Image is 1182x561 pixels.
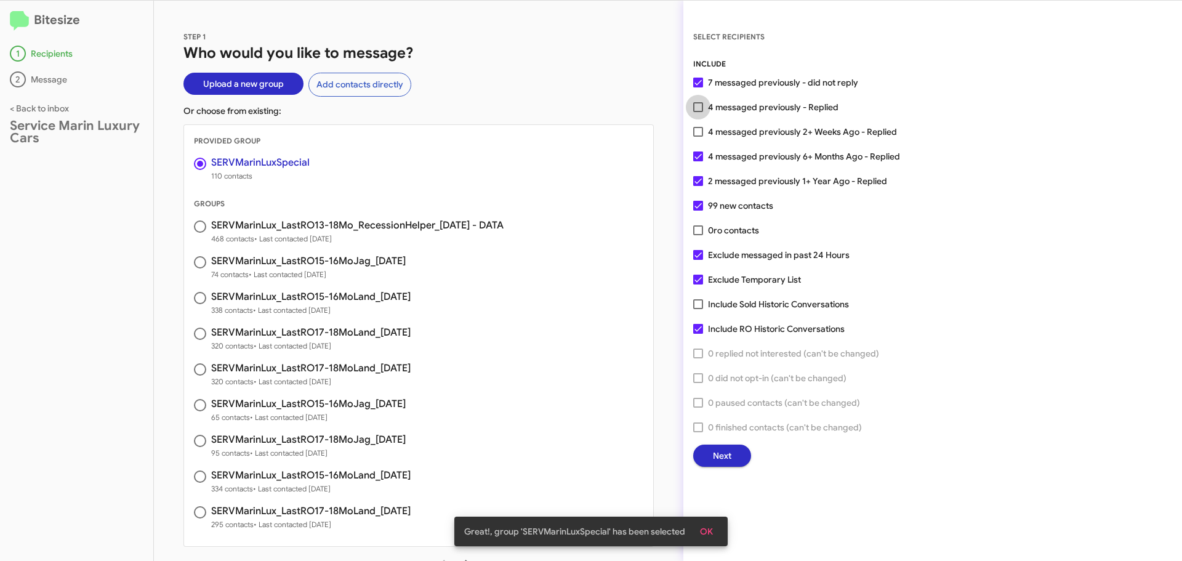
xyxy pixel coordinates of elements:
span: Exclude messaged in past 24 Hours [708,248,850,262]
span: Great!, group 'SERVMarinLuxSpecial' has been selected [464,525,685,538]
span: 65 contacts [211,411,406,424]
h3: SERVMarinLux_LastRO17-18MoLand_[DATE] [211,328,411,337]
span: Exclude Temporary List [708,272,801,287]
span: 320 contacts [211,340,411,352]
span: OK [700,520,713,543]
span: 4 messaged previously - Replied [708,100,838,115]
p: Or choose from existing: [183,105,654,117]
span: 468 contacts [211,233,504,245]
h1: Who would you like to message? [183,43,654,63]
a: < Back to inbox [10,103,69,114]
h3: SERVMarinLux_LastRO17-18MoJag_[DATE] [211,435,406,445]
span: 0 [708,223,759,238]
span: 334 contacts [211,483,411,495]
span: 2 messaged previously 1+ Year Ago - Replied [708,174,887,188]
span: STEP 1 [183,32,206,41]
span: 4 messaged previously 6+ Months Ago - Replied [708,149,900,164]
span: SELECT RECIPIENTS [693,32,765,41]
span: 338 contacts [211,304,411,317]
span: Include RO Historic Conversations [708,321,845,336]
span: Upload a new group [203,73,284,95]
img: logo-minimal.svg [10,11,29,31]
span: • Last contacted [DATE] [249,270,326,279]
div: PROVIDED GROUP [184,135,653,147]
span: • Last contacted [DATE] [253,305,331,315]
span: 0 paused contacts (can't be changed) [708,395,860,410]
div: 1 [10,46,26,62]
button: Add contacts directly [308,73,411,97]
span: ro contacts [714,225,759,236]
h3: SERVMarinLux_LastRO15-16MoLand_[DATE] [211,292,411,302]
span: 0 finished contacts (can't be changed) [708,420,862,435]
h2: Bitesize [10,10,143,31]
span: 320 contacts [211,376,411,388]
span: • Last contacted [DATE] [254,520,331,529]
span: 295 contacts [211,519,411,531]
span: • Last contacted [DATE] [254,377,331,386]
h3: SERVMarinLuxSpecial [211,158,310,167]
span: 99 new contacts [708,198,773,213]
button: Next [693,445,751,467]
h3: SERVMarinLux_LastRO17-18MoLand_[DATE] [211,506,411,516]
span: • Last contacted [DATE] [250,448,328,458]
h3: SERVMarinLux_LastRO13-18Mo_RecessionHelper_[DATE] - DATA [211,220,504,230]
div: Recipients [10,46,143,62]
span: • Last contacted [DATE] [253,484,331,493]
button: OK [690,520,723,543]
span: 0 replied not interested (can't be changed) [708,346,879,361]
div: GROUPS [184,198,653,210]
h3: SERVMarinLux_LastRO17-18MoLand_[DATE] [211,363,411,373]
span: 4 messaged previously 2+ Weeks Ago - Replied [708,124,897,139]
span: • Last contacted [DATE] [250,413,328,422]
span: 110 contacts [211,170,310,182]
span: 7 messaged previously - did not reply [708,75,858,90]
div: Message [10,71,143,87]
span: • Last contacted [DATE] [254,341,331,350]
span: Include Sold Historic Conversations [708,297,849,312]
span: 95 contacts [211,447,406,459]
span: Next [713,445,731,467]
div: INCLUDE [693,58,1172,70]
button: Upload a new group [183,73,304,95]
div: Service Marin Luxury Cars [10,119,143,144]
div: 2 [10,71,26,87]
span: 74 contacts [211,268,406,281]
h3: SERVMarinLux_LastRO15-16MoJag_[DATE] [211,256,406,266]
span: 0 did not opt-in (can't be changed) [708,371,846,385]
span: • Last contacted [DATE] [254,234,332,243]
h3: SERVMarinLux_LastRO15-16MoJag_[DATE] [211,399,406,409]
h3: SERVMarinLux_LastRO15-16MoLand_[DATE] [211,470,411,480]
